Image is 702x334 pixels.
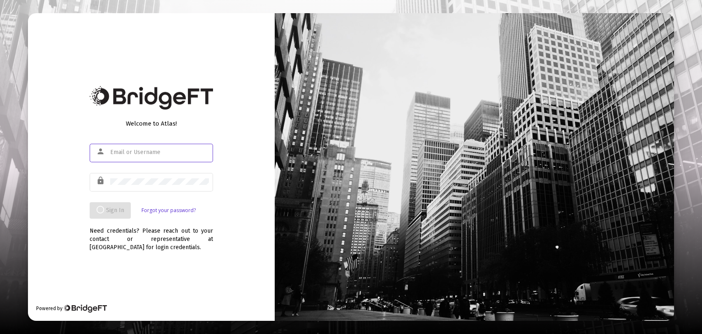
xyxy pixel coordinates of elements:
img: Bridge Financial Technology Logo [63,304,107,313]
mat-icon: person [96,147,106,156]
button: Sign In [90,202,131,219]
div: Need credentials? Please reach out to your contact or representative at [GEOGRAPHIC_DATA] for log... [90,219,213,252]
a: Forgot your password? [141,206,196,215]
span: Sign In [96,207,124,214]
input: Email or Username [110,149,209,156]
img: Bridge Financial Technology Logo [90,86,213,110]
div: Powered by [36,304,107,313]
mat-icon: lock [96,176,106,186]
div: Welcome to Atlas! [90,119,213,128]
